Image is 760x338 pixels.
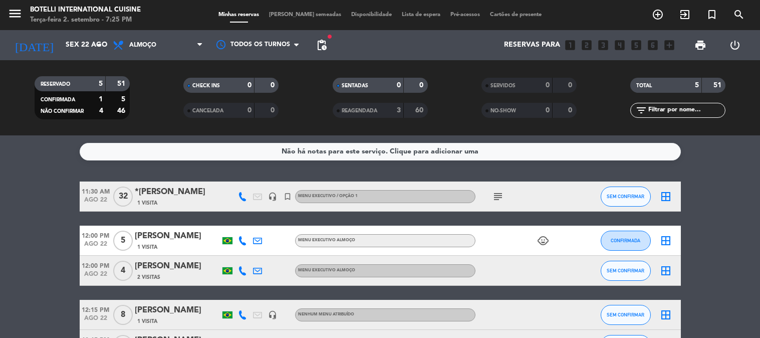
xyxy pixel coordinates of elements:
i: turned_in_not [283,192,292,201]
div: Botelli International Cuisine [30,5,141,15]
i: add_box [663,39,676,52]
span: 1 Visita [137,317,157,325]
div: LOG OUT [718,30,752,60]
span: REAGENDADA [342,108,377,113]
strong: 0 [271,82,277,89]
span: 12:00 PM [80,259,112,271]
div: [PERSON_NAME] [135,260,220,273]
strong: 5 [695,82,699,89]
strong: 0 [419,82,425,89]
span: 4 [113,261,133,281]
span: SEM CONFIRMAR [607,268,644,273]
span: CONFIRMADA [41,97,75,102]
i: border_all [660,235,672,247]
button: SEM CONFIRMAR [601,187,651,207]
span: fiber_manual_record [327,34,333,40]
span: Minhas reservas [213,12,264,18]
span: 12:00 PM [80,229,112,241]
i: looks_5 [630,39,643,52]
span: ago 22 [80,241,112,252]
strong: 0 [568,82,574,89]
strong: 3 [397,107,401,114]
strong: 0 [546,82,550,89]
span: ago 22 [80,315,112,326]
span: NO-SHOW [490,108,516,113]
span: 12:15 PM [80,303,112,315]
strong: 46 [117,107,127,114]
span: print [694,39,706,51]
i: menu [8,6,23,21]
strong: 5 [121,96,127,103]
span: NÃO CONFIRMAR [41,109,84,114]
div: *[PERSON_NAME] [135,186,220,199]
span: Almoço [129,42,156,49]
i: add_circle_outline [652,9,664,21]
span: ago 22 [80,197,112,208]
span: SEM CONFIRMAR [607,194,644,199]
span: RESERVADO [41,82,70,87]
i: border_all [660,265,672,277]
strong: 0 [546,107,550,114]
button: CONFIRMADA [601,231,651,251]
span: 1 Visita [137,243,157,251]
span: 11:30 AM [80,185,112,197]
span: ago 22 [80,271,112,282]
i: subject [492,191,504,203]
div: Não há notas para este serviço. Clique para adicionar uma [282,146,478,157]
strong: 51 [713,82,723,89]
i: looks_6 [646,39,659,52]
strong: 0 [397,82,401,89]
strong: 0 [247,82,251,89]
i: headset_mic [268,192,277,201]
i: filter_list [635,104,647,116]
span: SEM CONFIRMAR [607,312,644,317]
span: TOTAL [636,83,652,88]
span: Pré-acessos [445,12,485,18]
i: headset_mic [268,310,277,319]
i: border_all [660,309,672,321]
span: Nenhum menu atribuído [298,312,354,316]
strong: 1 [99,96,103,103]
strong: 60 [415,107,425,114]
i: border_all [660,191,672,203]
span: Disponibilidade [346,12,397,18]
span: 8 [113,305,133,325]
button: SEM CONFIRMAR [601,261,651,281]
span: Cartões de presente [485,12,547,18]
strong: 0 [247,107,251,114]
span: 32 [113,187,133,207]
i: arrow_drop_down [93,39,105,51]
i: turned_in_not [706,9,718,21]
input: Filtrar por nome... [647,105,725,116]
span: [PERSON_NAME] semeadas [264,12,346,18]
div: [PERSON_NAME] [135,304,220,317]
span: MENU EXECUTIVO / OPÇÃO 1 [298,194,358,198]
div: [PERSON_NAME] [135,230,220,243]
div: Terça-feira 2. setembro - 7:25 PM [30,15,141,25]
span: 1 Visita [137,199,157,207]
span: 2 Visitas [137,273,160,281]
span: MENU EXECUTIVO ALMOÇO [298,268,355,272]
strong: 4 [99,107,103,114]
i: search [733,9,745,21]
i: exit_to_app [679,9,691,21]
i: looks_one [564,39,577,52]
span: 5 [113,231,133,251]
i: looks_two [580,39,593,52]
button: menu [8,6,23,25]
span: SERVIDOS [490,83,516,88]
span: CHECK INS [192,83,220,88]
span: SENTADAS [342,83,368,88]
span: CANCELADA [192,108,223,113]
i: looks_4 [613,39,626,52]
i: looks_3 [597,39,610,52]
strong: 0 [271,107,277,114]
i: power_settings_new [729,39,741,51]
span: MENU EXECUTIVO ALMOÇO [298,238,355,242]
span: pending_actions [316,39,328,51]
span: Reservas para [504,41,560,49]
i: child_care [537,235,549,247]
strong: 51 [117,80,127,87]
strong: 5 [99,80,103,87]
button: SEM CONFIRMAR [601,305,651,325]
